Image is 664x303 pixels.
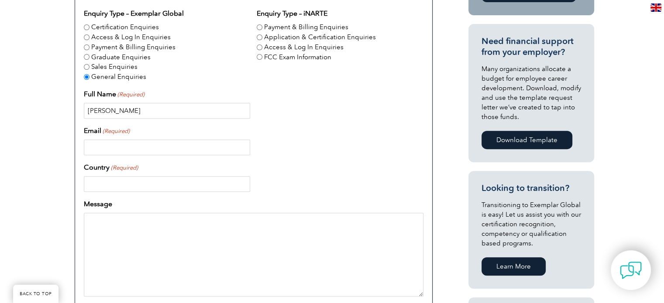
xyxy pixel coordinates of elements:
[91,42,175,52] label: Payment & Billing Enquiries
[117,90,144,99] span: (Required)
[482,64,581,122] p: Many organizations allocate a budget for employee career development. Download, modify and use th...
[84,162,138,173] label: Country
[482,36,581,58] h3: Need financial support from your employer?
[110,163,138,172] span: (Required)
[91,32,171,42] label: Access & Log In Enquiries
[264,22,348,32] label: Payment & Billing Enquiries
[482,200,581,248] p: Transitioning to Exemplar Global is easy! Let us assist you with our certification recognition, c...
[482,257,546,276] a: Learn More
[91,72,146,82] label: General Enquiries
[264,52,331,62] label: FCC Exam Information
[482,131,572,149] a: Download Template
[84,8,184,19] legend: Enquiry Type – Exemplar Global
[84,126,130,136] label: Email
[13,285,58,303] a: BACK TO TOP
[620,259,642,281] img: contact-chat.png
[84,199,112,209] label: Message
[91,52,151,62] label: Graduate Enquiries
[102,127,130,136] span: (Required)
[257,8,327,19] legend: Enquiry Type – iNARTE
[91,22,159,32] label: Certification Enquiries
[482,183,581,194] h3: Looking to transition?
[264,42,344,52] label: Access & Log In Enquiries
[264,32,376,42] label: Application & Certification Enquiries
[650,3,661,12] img: en
[84,89,144,99] label: Full Name
[91,62,138,72] label: Sales Enquiries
